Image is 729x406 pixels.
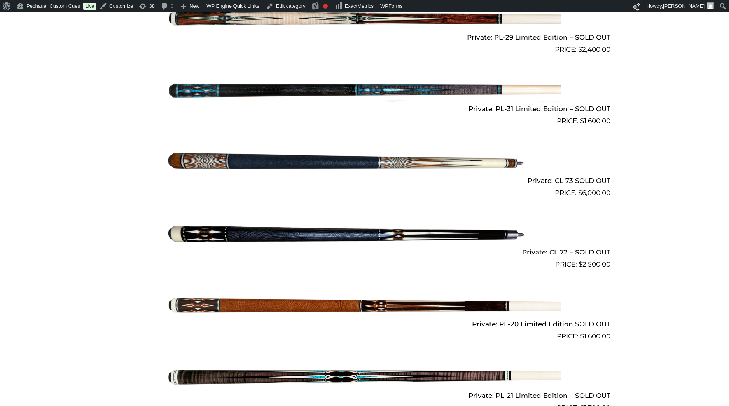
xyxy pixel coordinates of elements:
img: PL-20 Limited Edition SOLD OUT [168,273,561,338]
bdi: 2,500.00 [579,260,610,268]
img: CL 72 - SOLD OUT [168,201,561,267]
span: $ [578,189,582,197]
a: Private: CL 72 – SOLD OUT $2,500.00 [119,201,610,270]
a: Private: PL-31 Limited Edition – SOLD OUT $1,600.00 [119,58,610,126]
img: PL-31 Limited Edition - SOLD OUT [168,58,561,123]
a: Live [83,3,96,10]
h2: Private: PL-29 Limited Edition – SOLD OUT [119,30,610,45]
span: $ [580,117,584,125]
h2: Private: CL 73 SOLD OUT [119,173,610,188]
bdi: 1,600.00 [580,117,610,125]
h2: Private: PL-31 Limited Edition – SOLD OUT [119,102,610,116]
a: Private: PL-20 Limited Edition SOLD OUT $1,600.00 [119,273,610,341]
h2: Private: PL-20 Limited Edition SOLD OUT [119,317,610,331]
span: [PERSON_NAME] [663,3,705,9]
bdi: 1,600.00 [580,332,610,340]
div: Needs improvement [323,4,328,9]
span: $ [578,45,582,53]
bdi: 2,400.00 [578,45,610,53]
a: Private: CL 73 SOLD OUT $6,000.00 [119,129,610,198]
h2: Private: PL-21 Limited Edition – SOLD OUT [119,389,610,403]
bdi: 6,000.00 [578,189,610,197]
span: ExactMetrics [345,3,374,9]
img: CL 73 SOLD OUT [168,129,561,195]
h2: Private: CL 72 – SOLD OUT [119,245,610,260]
span: $ [579,260,582,268]
span: $ [580,332,584,340]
